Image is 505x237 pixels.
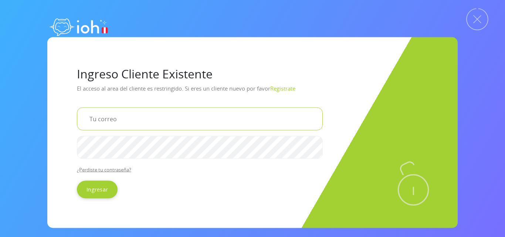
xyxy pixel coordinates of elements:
a: Registrate [270,84,295,92]
p: El acceso al area del cliente es restringido. Si eres un cliente nuevo por favor [77,82,428,101]
input: Ingresar [77,180,118,198]
h1: Ingreso Cliente Existente [77,67,428,81]
img: logo [47,11,110,41]
input: Tu correo [77,107,323,130]
img: Cerrar [466,8,488,30]
a: ¿Perdiste tu contraseña? [77,166,131,173]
